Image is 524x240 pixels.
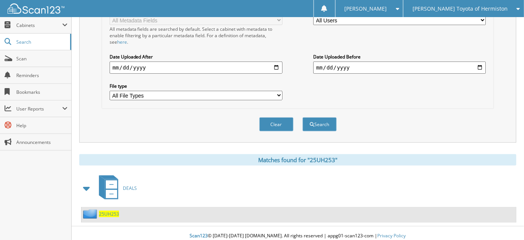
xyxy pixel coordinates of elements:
[486,204,524,240] iframe: Chat Widget
[99,211,119,217] a: 25UH253
[303,117,337,131] button: Search
[16,39,66,45] span: Search
[16,139,67,145] span: Announcements
[16,106,62,112] span: User Reports
[313,62,486,74] input: end
[94,173,137,203] a: DEALS
[313,54,486,60] label: Date Uploaded Before
[110,62,282,74] input: start
[190,232,208,239] span: Scan123
[110,54,282,60] label: Date Uploaded After
[345,6,387,11] span: [PERSON_NAME]
[83,209,99,219] img: folder2.png
[16,22,62,28] span: Cabinets
[16,55,67,62] span: Scan
[413,6,508,11] span: [PERSON_NAME] Toyota of Hermiston
[117,39,127,45] a: here
[16,72,67,79] span: Reminders
[16,89,67,95] span: Bookmarks
[8,3,64,14] img: scan123-logo-white.svg
[123,185,137,191] span: DEALS
[110,26,282,45] div: All metadata fields are searched by default. Select a cabinet with metadata to enable filtering b...
[16,122,67,129] span: Help
[259,117,293,131] button: Clear
[378,232,406,239] a: Privacy Policy
[110,83,282,89] label: File type
[79,154,516,166] div: Matches found for "25UH253"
